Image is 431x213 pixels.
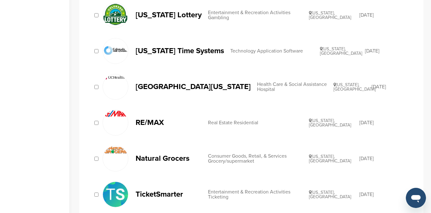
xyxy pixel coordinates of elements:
[136,154,202,162] p: Natural Grocers
[406,188,426,208] iframe: Button to launch messaging window
[309,11,359,20] div: [US_STATE], [GEOGRAPHIC_DATA]
[136,119,202,126] p: RE/MAX
[136,190,202,198] p: TicketSmarter
[359,120,410,125] div: [DATE]
[208,120,309,125] div: Real Estate Residential
[365,48,410,53] div: [DATE]
[257,82,333,92] div: Health Care & Social Assistance Hospital
[136,11,202,19] p: [US_STATE] Lottery
[359,13,410,18] div: [DATE]
[103,38,410,64] a: Screen shot 2015 02 11 at 12.13.10 pm [US_STATE] Time Systems Technology Application Software [US...
[103,110,128,117] img: Data
[208,10,309,20] div: Entertainment & Recreation Activities Gambling
[103,75,128,79] img: Logo
[136,83,251,91] p: [GEOGRAPHIC_DATA][US_STATE]
[103,38,128,63] img: Screen shot 2015 02 11 at 12.13.10 pm
[359,156,410,161] div: [DATE]
[103,146,410,171] a: Imgres Natural Grocers Consumer Goods, Retail, & Services Grocery/supermarket [US_STATE], [GEOGRA...
[103,110,410,136] a: Data RE/MAX Real Estate Residential [US_STATE], [GEOGRAPHIC_DATA] [DATE]
[103,3,128,27] img: Open uri20141112 50798 tq1pj4
[208,154,309,164] div: Consumer Goods, Retail, & Services Grocery/supermarket
[309,190,359,199] div: [US_STATE], [GEOGRAPHIC_DATA]
[333,82,372,92] div: [US_STATE], [GEOGRAPHIC_DATA]
[230,48,320,53] div: Technology Application Software
[103,182,410,207] a: Ts TicketSmarter Entertainment & Recreation Activities Ticketing [US_STATE], [GEOGRAPHIC_DATA] [D...
[359,192,410,197] div: [DATE]
[309,154,359,163] div: [US_STATE], [GEOGRAPHIC_DATA]
[103,182,128,207] img: Ts
[208,189,309,199] div: Entertainment & Recreation Activities Ticketing
[372,84,410,89] div: [DATE]
[103,2,410,28] a: Open uri20141112 50798 tq1pj4 [US_STATE] Lottery Entertainment & Recreation Activities Gambling [...
[103,74,410,100] a: Logo [GEOGRAPHIC_DATA][US_STATE] Health Care & Social Assistance Hospital [US_STATE], [GEOGRAPHIC...
[103,146,128,154] img: Imgres
[136,47,224,55] p: [US_STATE] Time Systems
[309,118,359,127] div: [US_STATE], [GEOGRAPHIC_DATA]
[320,47,365,56] div: [US_STATE], [GEOGRAPHIC_DATA]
